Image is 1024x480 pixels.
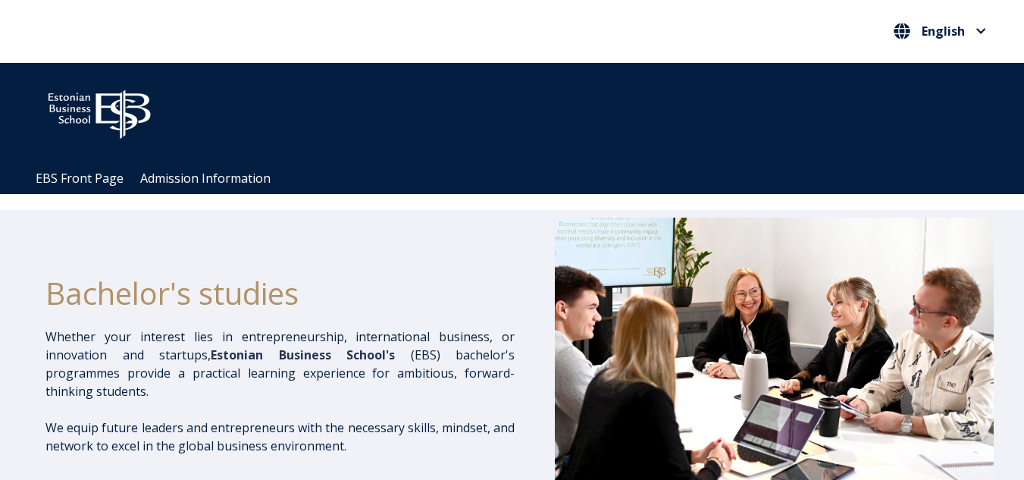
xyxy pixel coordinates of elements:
[36,170,124,187] a: EBS Front Page
[922,25,965,37] span: English
[890,19,990,44] nav: Select your language
[140,170,271,187] a: Admission Information
[211,347,395,363] span: Estonian Business School's
[456,105,642,121] span: Community for Growth and Resp
[890,19,990,43] button: English
[45,328,515,400] p: Whether your interest lies in entrepreneurship, international business, or innovation and startup...
[45,275,515,312] h1: Bachelor's studies
[27,163,1013,194] div: Navigation Menu
[35,78,164,143] img: ebs_logo2016_white
[45,419,515,455] p: We equip future leaders and entrepreneurs with the necessary skills, mindset, and network to exce...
